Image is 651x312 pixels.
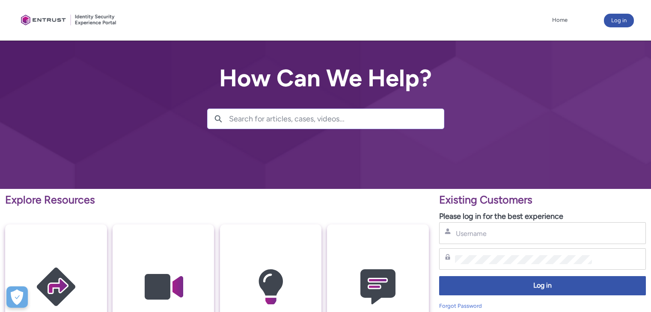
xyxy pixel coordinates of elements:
[208,109,229,129] button: Search
[439,192,646,208] p: Existing Customers
[229,109,444,129] input: Search for articles, cases, videos...
[439,211,646,222] p: Please log in for the best experience
[439,303,482,309] a: Forgot Password
[207,65,444,91] h2: How Can We Help?
[439,276,646,295] button: Log in
[6,286,28,308] div: Cookie Preferences
[455,229,592,238] input: Username
[5,192,429,208] p: Explore Resources
[445,281,640,291] span: Log in
[550,14,570,26] a: Home
[604,14,634,27] button: Log in
[6,286,28,308] button: Open Preferences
